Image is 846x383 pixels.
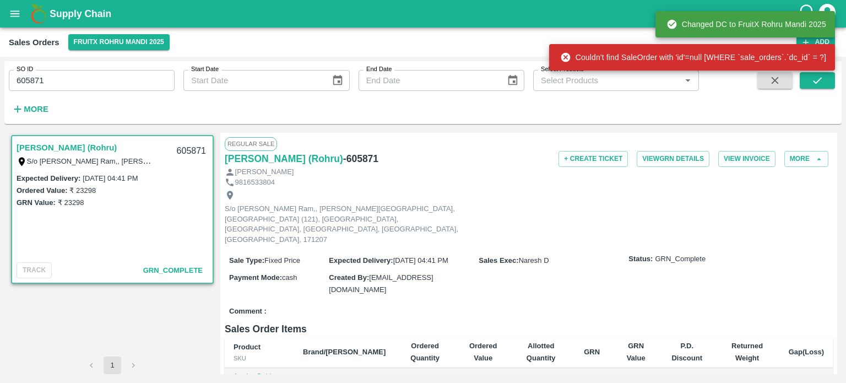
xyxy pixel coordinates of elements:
span: [EMAIL_ADDRESS][DOMAIN_NAME] [329,273,433,294]
label: Expected Delivery : [17,174,80,182]
h6: - 605871 [343,151,378,166]
button: page 1 [104,357,121,374]
b: Allotted Quantity [527,342,556,362]
span: GRN_Complete [655,254,706,265]
b: Product [234,343,261,351]
strong: More [24,105,48,114]
span: [DATE] 04:41 PM [393,256,448,265]
h6: Sales Order Items [225,321,833,337]
a: [PERSON_NAME] (Rohru) [225,151,343,166]
label: Comment : [229,306,267,317]
button: Open [681,73,695,88]
span: Regular Sale [225,137,277,150]
div: customer-support [798,4,817,24]
b: Gap(Loss) [789,348,824,356]
span: Naresh D [519,256,549,265]
label: Sales Exec : [479,256,518,265]
button: + Create Ticket [558,151,628,167]
div: 605871 [170,138,213,164]
b: Brand/[PERSON_NAME] [303,348,386,356]
label: ₹ 23298 [69,186,96,195]
button: View Invoice [718,151,775,167]
button: More [784,151,828,167]
label: Expected Delivery : [329,256,393,265]
button: Select DC [68,34,170,50]
div: Sales Orders [9,35,59,50]
nav: pagination navigation [81,357,144,374]
input: Select Products [536,73,677,88]
div: Couldn't find SaleOrder with 'id'=null [WHERE `sale_orders`.`dc_id` = ?] [560,47,826,67]
img: logo [28,3,50,25]
label: Sale Type : [229,256,264,265]
input: End Date [359,70,498,91]
input: Start Date [183,70,323,91]
label: [DATE] 04:41 PM [83,174,138,182]
span: GRN_Complete [143,266,203,274]
b: Returned Weight [731,342,763,362]
b: Ordered Quantity [410,342,440,362]
p: S/o [PERSON_NAME] Ram,, [PERSON_NAME][GEOGRAPHIC_DATA], [GEOGRAPHIC_DATA] (121), [GEOGRAPHIC_DATA... [225,204,473,245]
label: End Date [366,65,392,74]
label: GRN Value: [17,198,56,207]
label: Start Date [191,65,219,74]
label: Select Products [541,65,584,74]
label: S/o [PERSON_NAME] Ram,, [PERSON_NAME][GEOGRAPHIC_DATA], [GEOGRAPHIC_DATA] (121), [GEOGRAPHIC_DATA... [27,157,773,165]
label: Created By : [329,273,369,282]
span: Fixed Price [264,256,300,265]
label: SO ID [17,65,33,74]
p: 9816533804 [235,177,275,188]
b: GRN Value [627,342,646,362]
label: Payment Mode : [229,273,282,282]
div: account of current user [817,2,837,25]
button: open drawer [2,1,28,26]
button: ViewGRN Details [637,151,709,167]
label: Ordered Value: [17,186,67,195]
b: Ordered Value [469,342,497,362]
span: cash [282,273,297,282]
div: SKU [234,353,285,363]
label: ₹ 23298 [58,198,84,207]
a: Supply Chain [50,6,798,21]
button: Choose date [502,70,523,91]
div: Changed DC to FruitX Rohru Mandi 2025 [666,14,826,34]
label: Status: [628,254,653,265]
a: [PERSON_NAME] (Rohru) [17,141,117,155]
b: P.D. Discount [671,342,702,362]
button: Choose date [327,70,348,91]
input: Enter SO ID [9,70,175,91]
b: GRN [584,348,600,356]
button: More [9,100,51,118]
p: [PERSON_NAME] [235,167,294,177]
b: Supply Chain [50,8,111,19]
